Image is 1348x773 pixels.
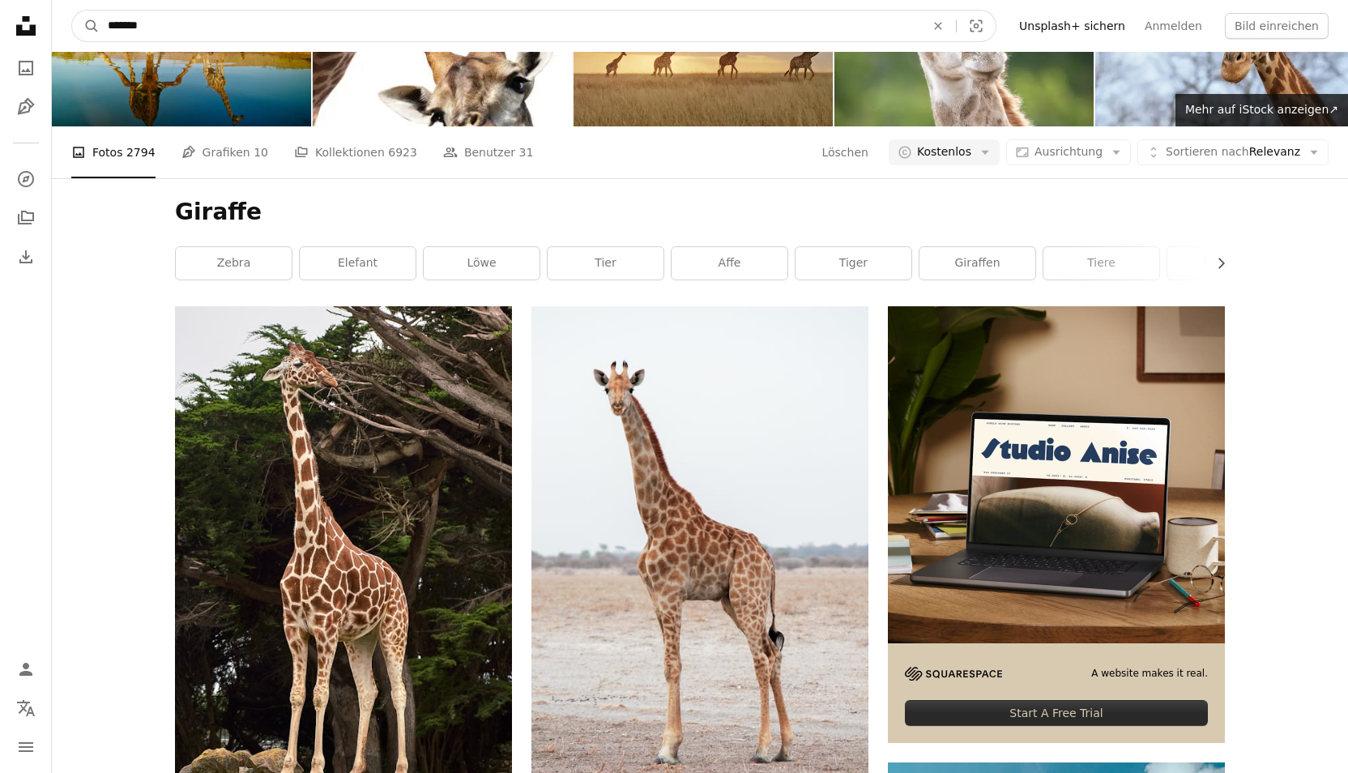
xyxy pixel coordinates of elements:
a: Bisherige Downloads [10,241,42,273]
a: Giraffe geht tagsüber auf braunem Feld spazieren [531,552,868,566]
a: Kollektionen [10,202,42,234]
a: Entdecken [10,163,42,195]
button: Ausrichtung [1006,139,1131,165]
h1: Giraffe [175,198,1225,227]
button: Unsplash suchen [72,11,100,41]
a: Elefant [300,247,416,280]
a: Tiere [1043,247,1159,280]
a: Fotos [10,52,42,84]
button: Löschen [920,11,956,41]
span: Relevanz [1166,144,1300,160]
a: Startseite — Unsplash [10,10,42,45]
a: A website makes it real.Start A Free Trial [888,306,1225,743]
a: Giraffe steht tagsüber in der Nähe eines Baumes [175,552,512,566]
a: Zebra [176,247,292,280]
button: Löschen [821,139,868,165]
a: Tiger [796,247,911,280]
button: Sprache [10,692,42,724]
a: Tier [548,247,663,280]
span: Kostenlos [917,144,971,160]
button: Kostenlos [889,139,1000,165]
span: A website makes it real. [1091,667,1208,681]
a: Affe [672,247,787,280]
a: Anmelden / Registrieren [10,653,42,685]
img: file-1705123271268-c3eaf6a79b21image [888,306,1225,643]
button: Menü [10,731,42,763]
a: Löwe [424,247,540,280]
a: Benutzer 31 [443,126,533,178]
span: Sortieren nach [1166,145,1249,158]
span: Ausrichtung [1034,145,1103,158]
a: Nilpferd [1167,247,1283,280]
div: Start A Free Trial [905,700,1208,726]
a: Grafiken 10 [181,126,268,178]
a: Giraffen [919,247,1035,280]
a: Unsplash+ sichern [1009,13,1135,39]
span: 31 [519,143,534,161]
button: Bild einreichen [1225,13,1329,39]
span: Mehr auf iStock anzeigen ↗ [1185,103,1338,116]
form: Finden Sie Bildmaterial auf der ganzen Webseite [71,10,996,42]
button: Visuelle Suche [957,11,996,41]
a: Grafiken [10,91,42,123]
button: Liste nach rechts verschieben [1206,247,1225,280]
a: Anmelden [1135,13,1212,39]
a: Mehr auf iStock anzeigen↗ [1175,94,1348,126]
a: Kollektionen 6923 [294,126,417,178]
button: Sortieren nachRelevanz [1137,139,1329,165]
span: 10 [254,143,268,161]
img: file-1705255347840-230a6ab5bca9image [905,667,1002,681]
span: 6923 [388,143,417,161]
